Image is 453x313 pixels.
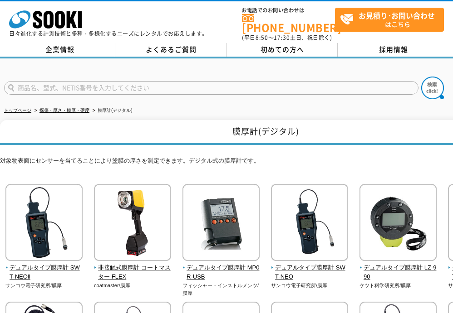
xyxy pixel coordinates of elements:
img: デュアルタイプ膜厚計 MP0R-USB [182,184,260,263]
img: 非接触式膜厚計 コートマスター FLEX [94,184,171,263]
span: 8:50 [256,34,268,42]
p: サンコウ電子研究所/膜厚 [271,282,349,289]
span: はこちら [340,8,443,31]
a: よくあるご質問 [115,43,226,57]
input: 商品名、型式、NETIS番号を入力してください [4,81,419,95]
a: トップページ [4,108,31,113]
a: 採用情報 [338,43,449,57]
a: デュアルタイプ膜厚計 SWT-NEOⅡ [5,255,83,282]
img: デュアルタイプ膜厚計 LZ-990 [359,184,437,263]
span: デュアルタイプ膜厚計 SWT-NEOⅡ [5,263,83,282]
span: 17:30 [274,34,290,42]
a: お見積り･お問い合わせはこちら [335,8,444,32]
img: デュアルタイプ膜厚計 SWT-NEO [271,184,348,263]
strong: お見積り･お問い合わせ [359,10,435,21]
a: 初めての方へ [226,43,338,57]
a: 探傷・厚さ・膜厚・硬度 [39,108,89,113]
a: 非接触式膜厚計 コートマスター FLEX [94,255,172,282]
span: デュアルタイプ膜厚計 MP0R-USB [182,263,260,282]
li: 膜厚計(デジタル) [91,106,133,116]
a: デュアルタイプ膜厚計 SWT-NEO [271,255,349,282]
a: 企業情報 [4,43,115,57]
p: フィッシャー・インストルメンツ/膜厚 [182,282,260,297]
span: (平日 ～ 土日、祝日除く) [242,34,332,42]
p: ケツト科学研究所/膜厚 [359,282,437,289]
p: coatmaster/膜厚 [94,282,172,289]
a: デュアルタイプ膜厚計 LZ-990 [359,255,437,282]
a: デュアルタイプ膜厚計 MP0R-USB [182,255,260,282]
span: お電話でのお問い合わせは [242,8,335,13]
p: 日々進化する計測技術と多種・多様化するニーズにレンタルでお応えします。 [9,31,208,36]
p: サンコウ電子研究所/膜厚 [5,282,83,289]
span: 初めての方へ [261,44,304,54]
span: 非接触式膜厚計 コートマスター FLEX [94,263,172,282]
a: [PHONE_NUMBER] [242,14,335,33]
img: btn_search.png [421,77,444,99]
span: デュアルタイプ膜厚計 LZ-990 [359,263,437,282]
img: デュアルタイプ膜厚計 SWT-NEOⅡ [5,184,83,263]
span: デュアルタイプ膜厚計 SWT-NEO [271,263,349,282]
